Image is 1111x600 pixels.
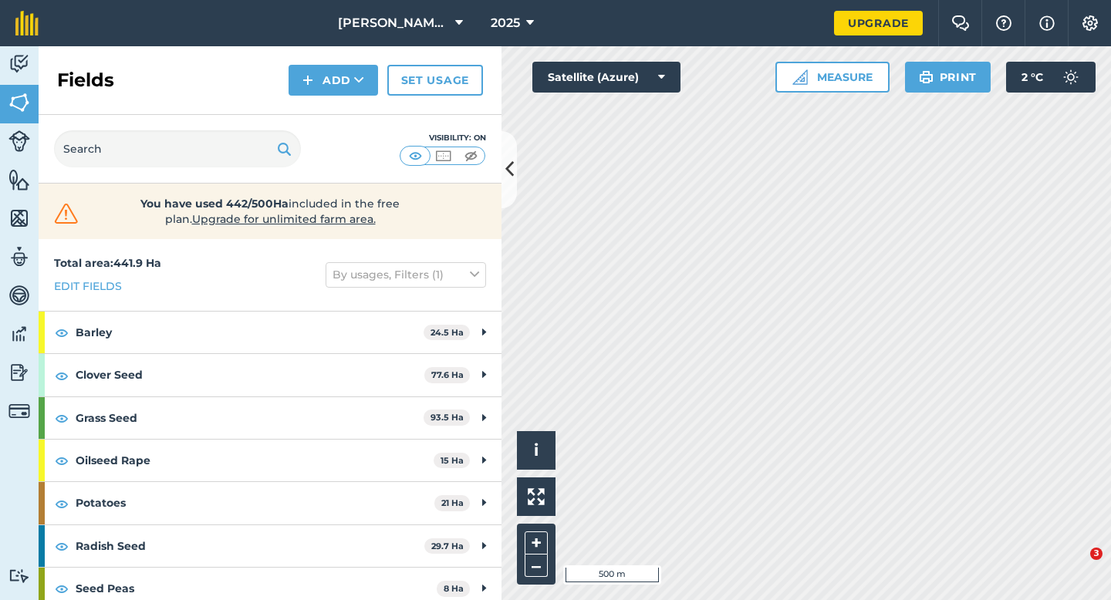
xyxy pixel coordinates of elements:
[8,91,30,114] img: svg+xml;base64,PHN2ZyB4bWxucz0iaHR0cDovL3d3dy53My5vcmcvMjAwMC9zdmciIHdpZHRoPSI1NiIgaGVpZ2h0PSI2MC...
[192,212,376,226] span: Upgrade for unlimited farm area.
[431,327,464,338] strong: 24.5 Ha
[326,262,486,287] button: By usages, Filters (1)
[76,482,434,524] strong: Potatoes
[54,256,161,270] strong: Total area : 441.9 Ha
[8,284,30,307] img: svg+xml;base64,PD94bWwgdmVyc2lvbj0iMS4wIiBlbmNvZGluZz0idXRmLTgiPz4KPCEtLSBHZW5lcmF0b3I6IEFkb2JlIE...
[1039,14,1055,32] img: svg+xml;base64,PHN2ZyB4bWxucz0iaHR0cDovL3d3dy53My5vcmcvMjAwMC9zdmciIHdpZHRoPSIxNyIgaGVpZ2h0PSIxNy...
[39,354,501,396] div: Clover Seed77.6 Ha
[461,148,481,163] img: svg+xml;base64,PHN2ZyB4bWxucz0iaHR0cDovL3d3dy53My5vcmcvMjAwMC9zdmciIHdpZHRoPSI1MCIgaGVpZ2h0PSI0MC...
[277,140,292,158] img: svg+xml;base64,PHN2ZyB4bWxucz0iaHR0cDovL3d3dy53My5vcmcvMjAwMC9zdmciIHdpZHRoPSIxOSIgaGVpZ2h0PSIyNC...
[406,148,425,163] img: svg+xml;base64,PHN2ZyB4bWxucz0iaHR0cDovL3d3dy53My5vcmcvMjAwMC9zdmciIHdpZHRoPSI1MCIgaGVpZ2h0PSI0MC...
[792,69,808,85] img: Ruler icon
[8,245,30,268] img: svg+xml;base64,PD94bWwgdmVyc2lvbj0iMS4wIiBlbmNvZGluZz0idXRmLTgiPz4KPCEtLSBHZW5lcmF0b3I6IEFkb2JlIE...
[76,440,434,481] strong: Oilseed Rape
[441,455,464,466] strong: 15 Ha
[444,583,464,594] strong: 8 Ha
[39,525,501,567] div: Radish Seed29.7 Ha
[8,207,30,230] img: svg+xml;base64,PHN2ZyB4bWxucz0iaHR0cDovL3d3dy53My5vcmcvMjAwMC9zdmciIHdpZHRoPSI1NiIgaGVpZ2h0PSI2MC...
[994,15,1013,31] img: A question mark icon
[431,541,464,551] strong: 29.7 Ha
[525,554,548,577] button: –
[54,278,122,295] a: Edit fields
[534,440,539,460] span: i
[57,68,114,93] h2: Fields
[302,71,313,89] img: svg+xml;base64,PHN2ZyB4bWxucz0iaHR0cDovL3d3dy53My5vcmcvMjAwMC9zdmciIHdpZHRoPSIxNCIgaGVpZ2h0PSIyNC...
[76,354,424,396] strong: Clover Seed
[905,62,991,93] button: Print
[431,369,464,380] strong: 77.6 Ha
[1059,548,1096,585] iframe: Intercom live chat
[1055,62,1086,93] img: svg+xml;base64,PD94bWwgdmVyc2lvbj0iMS4wIiBlbmNvZGluZz0idXRmLTgiPz4KPCEtLSBHZW5lcmF0b3I6IEFkb2JlIE...
[8,400,30,422] img: svg+xml;base64,PD94bWwgdmVyc2lvbj0iMS4wIiBlbmNvZGluZz0idXRmLTgiPz4KPCEtLSBHZW5lcmF0b3I6IEFkb2JlIE...
[55,537,69,555] img: svg+xml;base64,PHN2ZyB4bWxucz0iaHR0cDovL3d3dy53My5vcmcvMjAwMC9zdmciIHdpZHRoPSIxOCIgaGVpZ2h0PSIyNC...
[8,168,30,191] img: svg+xml;base64,PHN2ZyB4bWxucz0iaHR0cDovL3d3dy53My5vcmcvMjAwMC9zdmciIHdpZHRoPSI1NiIgaGVpZ2h0PSI2MC...
[525,531,548,554] button: +
[8,568,30,583] img: svg+xml;base64,PD94bWwgdmVyc2lvbj0iMS4wIiBlbmNvZGluZz0idXRmLTgiPz4KPCEtLSBHZW5lcmF0b3I6IEFkb2JlIE...
[528,488,545,505] img: Four arrows, one pointing top left, one top right, one bottom right and the last bottom left
[15,11,39,35] img: fieldmargin Logo
[55,323,69,342] img: svg+xml;base64,PHN2ZyB4bWxucz0iaHR0cDovL3d3dy53My5vcmcvMjAwMC9zdmciIHdpZHRoPSIxOCIgaGVpZ2h0PSIyNC...
[431,412,464,423] strong: 93.5 Ha
[919,68,934,86] img: svg+xml;base64,PHN2ZyB4bWxucz0iaHR0cDovL3d3dy53My5vcmcvMjAwMC9zdmciIHdpZHRoPSIxOSIgaGVpZ2h0PSIyNC...
[55,451,69,470] img: svg+xml;base64,PHN2ZyB4bWxucz0iaHR0cDovL3d3dy53My5vcmcvMjAwMC9zdmciIHdpZHRoPSIxOCIgaGVpZ2h0PSIyNC...
[8,52,30,76] img: svg+xml;base64,PD94bWwgdmVyc2lvbj0iMS4wIiBlbmNvZGluZz0idXRmLTgiPz4KPCEtLSBHZW5lcmF0b3I6IEFkb2JlIE...
[140,197,289,211] strong: You have used 442/500Ha
[51,196,489,227] a: You have used 442/500Haincluded in the free plan.Upgrade for unlimited farm area.
[8,361,30,384] img: svg+xml;base64,PD94bWwgdmVyc2lvbj0iMS4wIiBlbmNvZGluZz0idXRmLTgiPz4KPCEtLSBHZW5lcmF0b3I6IEFkb2JlIE...
[1081,15,1099,31] img: A cog icon
[8,322,30,346] img: svg+xml;base64,PD94bWwgdmVyc2lvbj0iMS4wIiBlbmNvZGluZz0idXRmLTgiPz4KPCEtLSBHZW5lcmF0b3I6IEFkb2JlIE...
[532,62,680,93] button: Satellite (Azure)
[8,130,30,152] img: svg+xml;base64,PD94bWwgdmVyc2lvbj0iMS4wIiBlbmNvZGluZz0idXRmLTgiPz4KPCEtLSBHZW5lcmF0b3I6IEFkb2JlIE...
[51,202,82,225] img: svg+xml;base64,PHN2ZyB4bWxucz0iaHR0cDovL3d3dy53My5vcmcvMjAwMC9zdmciIHdpZHRoPSIzMiIgaGVpZ2h0PSIzMC...
[338,14,449,32] span: [PERSON_NAME] & Sons Farming LTD
[387,65,483,96] a: Set usage
[39,482,501,524] div: Potatoes21 Ha
[834,11,923,35] a: Upgrade
[289,65,378,96] button: Add
[441,497,464,508] strong: 21 Ha
[55,494,69,513] img: svg+xml;base64,PHN2ZyB4bWxucz0iaHR0cDovL3d3dy53My5vcmcvMjAwMC9zdmciIHdpZHRoPSIxOCIgaGVpZ2h0PSIyNC...
[491,14,520,32] span: 2025
[76,312,424,353] strong: Barley
[39,440,501,481] div: Oilseed Rape15 Ha
[1090,548,1103,560] span: 3
[400,132,486,144] div: Visibility: On
[1022,62,1043,93] span: 2 ° C
[775,62,890,93] button: Measure
[76,525,424,567] strong: Radish Seed
[1006,62,1096,93] button: 2 °C
[55,366,69,385] img: svg+xml;base64,PHN2ZyB4bWxucz0iaHR0cDovL3d3dy53My5vcmcvMjAwMC9zdmciIHdpZHRoPSIxOCIgaGVpZ2h0PSIyNC...
[517,431,555,470] button: i
[39,397,501,439] div: Grass Seed93.5 Ha
[39,312,501,353] div: Barley24.5 Ha
[434,148,453,163] img: svg+xml;base64,PHN2ZyB4bWxucz0iaHR0cDovL3d3dy53My5vcmcvMjAwMC9zdmciIHdpZHRoPSI1MCIgaGVpZ2h0PSI0MC...
[951,15,970,31] img: Two speech bubbles overlapping with the left bubble in the forefront
[55,409,69,427] img: svg+xml;base64,PHN2ZyB4bWxucz0iaHR0cDovL3d3dy53My5vcmcvMjAwMC9zdmciIHdpZHRoPSIxOCIgaGVpZ2h0PSIyNC...
[54,130,301,167] input: Search
[76,397,424,439] strong: Grass Seed
[55,579,69,598] img: svg+xml;base64,PHN2ZyB4bWxucz0iaHR0cDovL3d3dy53My5vcmcvMjAwMC9zdmciIHdpZHRoPSIxOCIgaGVpZ2h0PSIyNC...
[106,196,434,227] span: included in the free plan .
